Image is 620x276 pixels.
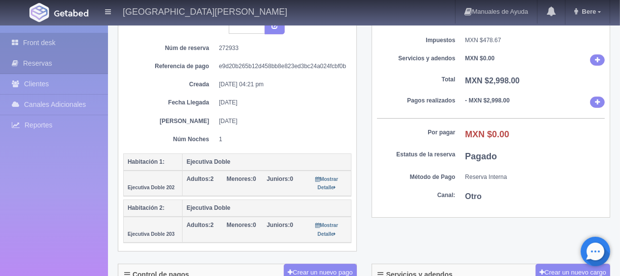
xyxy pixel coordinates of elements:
[377,151,456,159] dt: Estatus de la reserva
[219,62,344,71] dd: e9d20b265b12d458bb8e823ed3bc24a024fcbf0b
[267,176,293,182] span: 0
[187,222,211,228] strong: Adultos:
[131,80,209,89] dt: Creada
[316,176,338,190] small: Mostrar Detalle
[267,222,290,228] strong: Juniors:
[377,191,456,200] dt: Canal:
[128,158,164,165] b: Habitación 1:
[377,128,456,137] dt: Por pagar
[227,222,256,228] span: 0
[227,176,253,182] strong: Menores:
[377,97,456,105] dt: Pagos realizados
[316,223,338,236] small: Mostrar Detalle
[187,222,214,228] span: 2
[316,176,338,191] a: Mostrar Detalle
[465,192,482,201] b: Otro
[316,222,338,237] a: Mostrar Detalle
[128,185,175,190] small: Ejecutiva Doble 202
[219,135,344,144] dd: 1
[128,231,175,237] small: Ejecutiva Doble 203
[131,135,209,144] dt: Núm Noches
[219,44,344,52] dd: 272933
[219,80,344,89] dd: [DATE] 04:21 pm
[465,129,510,139] b: MXN $0.00
[187,176,214,182] span: 2
[465,151,497,161] b: Pagado
[131,44,209,52] dt: Núm de reserva
[377,75,456,84] dt: Total
[465,173,605,181] dd: Reserva Interna
[465,97,510,104] b: - MXN $2,998.00
[123,5,287,17] h4: [GEOGRAPHIC_DATA][PERSON_NAME]
[377,173,456,181] dt: Método de Pago
[579,8,596,15] span: Bere
[131,62,209,71] dt: Referencia de pago
[219,99,344,107] dd: [DATE]
[227,176,256,182] span: 0
[465,36,605,45] dd: MXN $478.67
[465,55,495,62] b: MXN $0.00
[131,99,209,107] dt: Fecha Llegada
[377,54,456,63] dt: Servicios y adendos
[131,117,209,125] dt: [PERSON_NAME]
[187,176,211,182] strong: Adultos:
[267,222,293,228] span: 0
[29,3,49,22] img: Getabed
[54,9,88,17] img: Getabed
[183,200,351,217] th: Ejecutiva Doble
[128,204,164,211] b: Habitación 2:
[267,176,290,182] strong: Juniors:
[219,117,344,125] dd: [DATE]
[227,222,253,228] strong: Menores:
[377,36,456,45] dt: Impuestos
[183,153,351,171] th: Ejecutiva Doble
[465,76,520,85] b: MXN $2,998.00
